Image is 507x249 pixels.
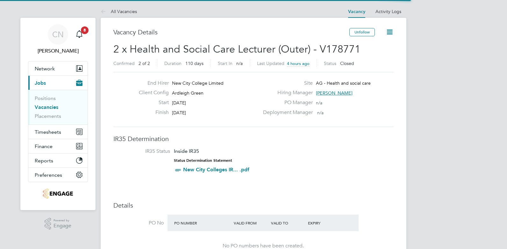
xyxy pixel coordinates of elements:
span: CN [52,30,64,39]
span: n/a [316,100,322,106]
label: Site [259,80,313,87]
a: Activity Logs [375,9,401,14]
a: All Vacancies [101,9,137,14]
span: New City College Limited [172,80,224,86]
button: Timesheets [28,125,88,139]
label: Deployment Manager [259,109,313,116]
div: Expiry [306,217,344,229]
button: Network [28,61,88,75]
span: Ardleigh Green [172,90,204,96]
div: Valid From [232,217,269,229]
a: Go to home page [28,189,88,199]
span: Timesheets [35,129,61,135]
div: PO Number [173,217,232,229]
label: Start In [218,60,232,66]
label: Last Updated [257,60,284,66]
a: Vacancy [348,9,365,14]
a: Powered byEngage [45,218,72,230]
h3: Vacancy Details [113,28,349,36]
button: Reports [28,153,88,167]
span: Closed [340,60,354,66]
label: Finish [134,109,169,116]
label: Status [324,60,336,66]
label: End Hirer [134,80,169,87]
span: Finance [35,143,53,149]
span: n/a [236,60,243,66]
a: New City Colleges IR... .pdf [183,167,249,173]
span: 8 [81,26,89,34]
span: AG - Health and social care [316,80,371,86]
h3: Details [113,201,394,210]
span: Preferences [35,172,62,178]
span: [PERSON_NAME] [316,90,353,96]
a: 8 [73,24,86,45]
label: Confirmed [113,60,135,66]
h3: IR35 Determination [113,135,394,143]
img: jjfox-logo-retina.png [43,189,73,199]
span: Charlie Nunn [28,47,88,55]
label: Hiring Manager [259,89,313,96]
span: Reports [35,158,53,164]
a: Placements [35,113,61,119]
div: Valid To [269,217,307,229]
label: Start [134,99,169,106]
span: n/a [317,110,324,116]
a: Positions [35,95,56,101]
button: Finance [28,139,88,153]
span: 2 of 2 [139,60,150,66]
span: 2 x Health and Social Care Lecturer (Outer) - V178771 [113,43,361,55]
span: Network [35,66,55,72]
span: [DATE] [172,100,186,106]
a: Vacancies [35,104,58,110]
a: CN[PERSON_NAME] [28,24,88,55]
label: Client Config [134,89,169,96]
span: Inside IR35 [174,148,199,154]
button: Unfollow [349,28,375,36]
label: Duration [164,60,182,66]
strong: Status Determination Statement [174,158,232,163]
span: Powered by [54,218,71,223]
span: Jobs [35,80,46,86]
span: Engage [54,223,71,229]
button: Jobs [28,76,88,90]
button: Preferences [28,168,88,182]
span: [DATE] [172,110,186,116]
label: PO No [113,220,164,226]
span: 110 days [185,60,204,66]
label: IR35 Status [120,148,170,155]
span: 4 hours ago [287,61,310,66]
label: PO Manager [259,99,313,106]
nav: Main navigation [20,18,96,210]
div: Jobs [28,90,88,124]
